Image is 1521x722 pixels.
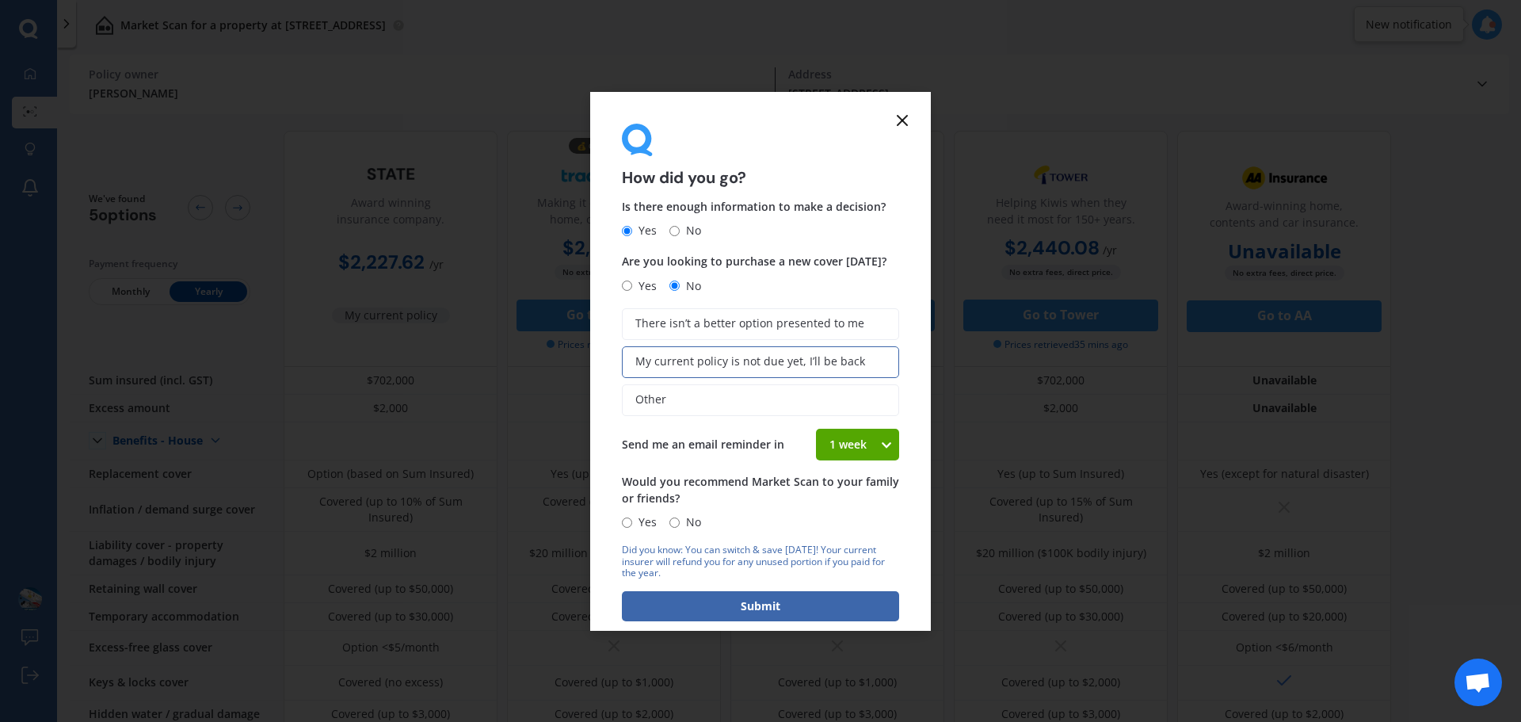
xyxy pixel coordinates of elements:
input: Yes [622,281,632,291]
span: Are you looking to purchase a new cover [DATE]? [622,254,886,269]
div: How did you go? [622,124,899,186]
span: There isn’t a better option presented to me [635,317,864,330]
a: Open chat [1454,659,1502,706]
span: Yes [632,221,657,240]
input: Yes [622,226,632,236]
span: No [680,513,701,532]
div: 1 week [816,429,879,460]
span: Other [635,393,666,407]
input: Yes [622,518,632,528]
span: Yes [632,277,657,296]
span: No [680,277,701,296]
button: Submit [622,591,899,621]
div: Did you know: You can switch & save [DATE]! Your current insurer will refund you for any unused p... [622,544,899,579]
span: My current policy is not due yet, I’ll be back [635,355,865,369]
span: Is there enough information to make a decision? [622,199,886,214]
span: No [680,221,701,240]
span: Send me an email reminder in [622,437,784,452]
span: Would you recommend Market Scan to your family or friends? [622,474,899,506]
input: No [669,226,680,236]
span: Yes [632,513,657,532]
input: No [669,281,680,291]
input: No [669,518,680,528]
